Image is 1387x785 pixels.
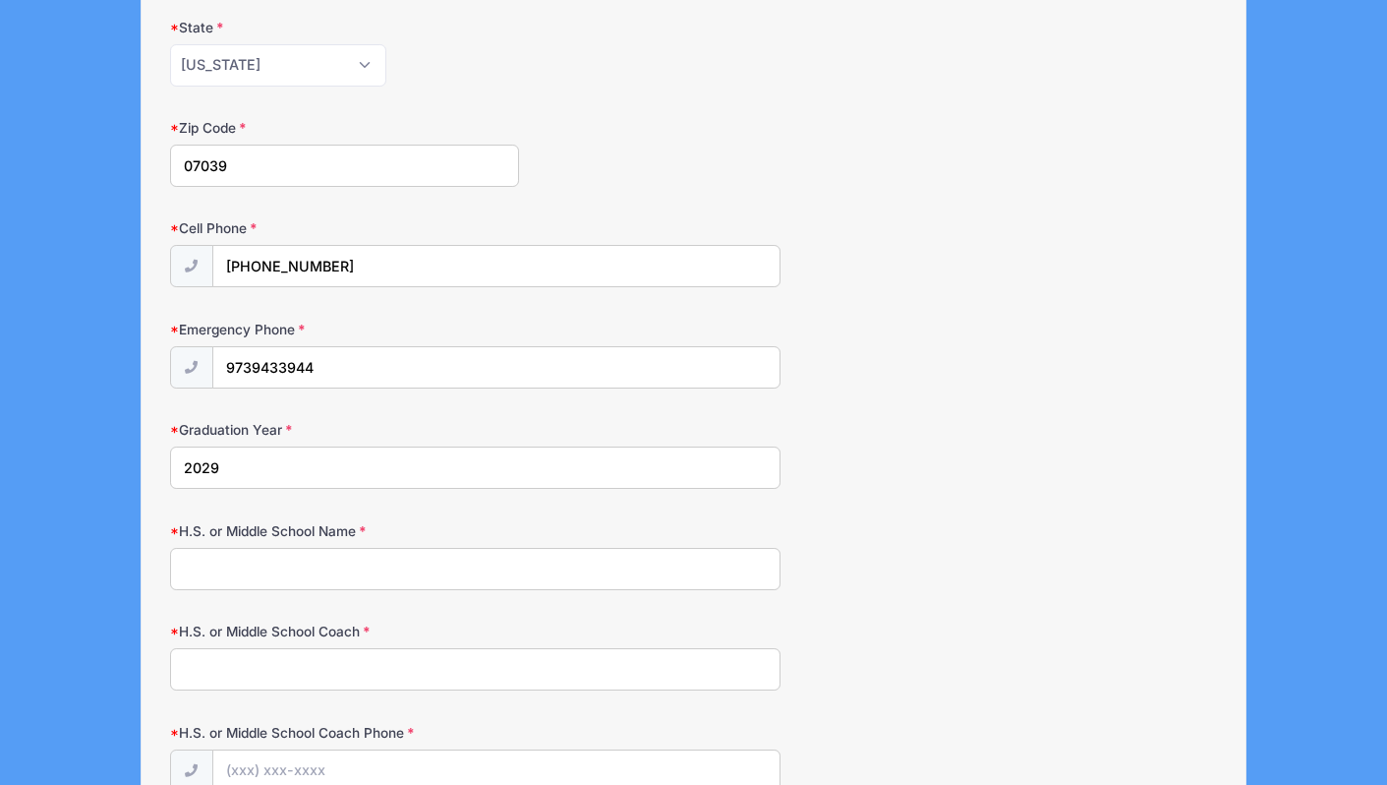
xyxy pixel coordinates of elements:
label: H.S. or Middle School Coach [170,622,519,641]
input: (xxx) xxx-xxxx [212,346,780,389]
label: H.S. or Middle School Name [170,521,519,541]
label: Cell Phone [170,218,519,238]
label: Graduation Year [170,420,519,440]
label: Emergency Phone [170,320,519,339]
input: xxxxx [170,145,519,187]
input: (xxx) xxx-xxxx [212,245,780,287]
label: H.S. or Middle School Coach Phone [170,723,519,743]
label: Zip Code [170,118,519,138]
label: State [170,18,519,37]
